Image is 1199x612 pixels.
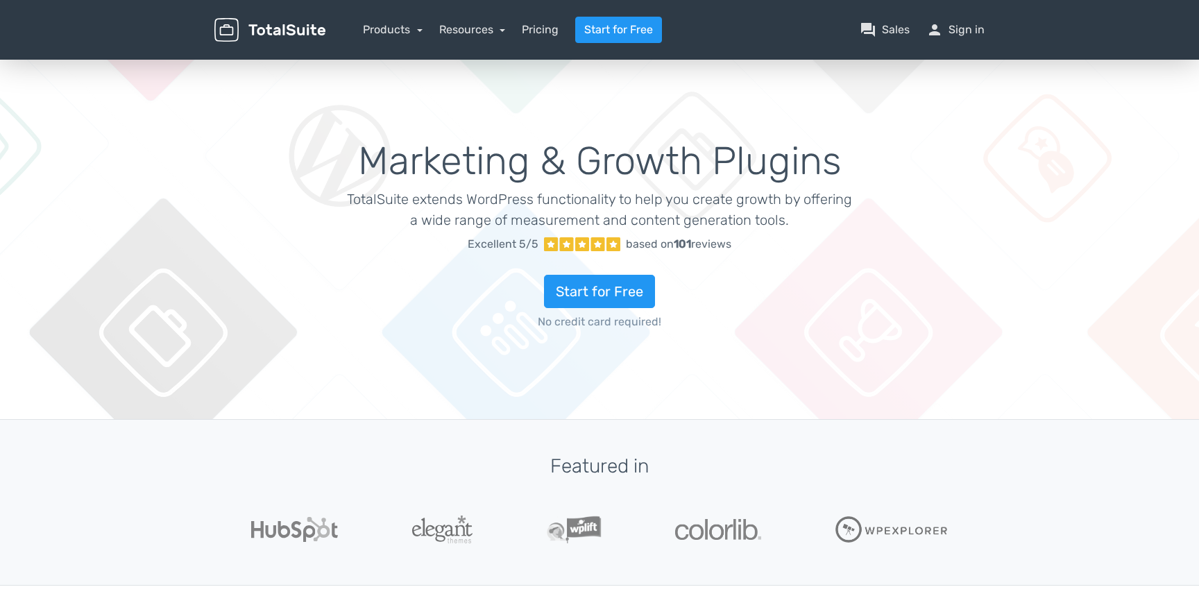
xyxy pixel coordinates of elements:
[835,516,948,543] img: WPExplorer
[214,18,325,42] img: TotalSuite for WordPress
[347,189,853,230] p: TotalSuite extends WordPress functionality to help you create growth by offering a wide range of ...
[926,22,943,38] span: person
[347,140,853,183] h1: Marketing & Growth Plugins
[575,17,662,43] a: Start for Free
[347,230,853,258] a: Excellent 5/5 based on101reviews
[860,22,910,38] a: question_answerSales
[347,314,853,330] span: No credit card required!
[412,516,473,543] img: ElegantThemes
[522,22,559,38] a: Pricing
[363,23,423,36] a: Products
[860,22,876,38] span: question_answer
[547,516,602,543] img: WPLift
[214,456,985,477] h3: Featured in
[626,236,731,253] div: based on reviews
[251,517,338,542] img: Hubspot
[544,275,655,308] a: Start for Free
[926,22,985,38] a: personSign in
[674,237,691,250] strong: 101
[468,236,538,253] span: Excellent 5/5
[675,519,761,540] img: Colorlib
[439,23,506,36] a: Resources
